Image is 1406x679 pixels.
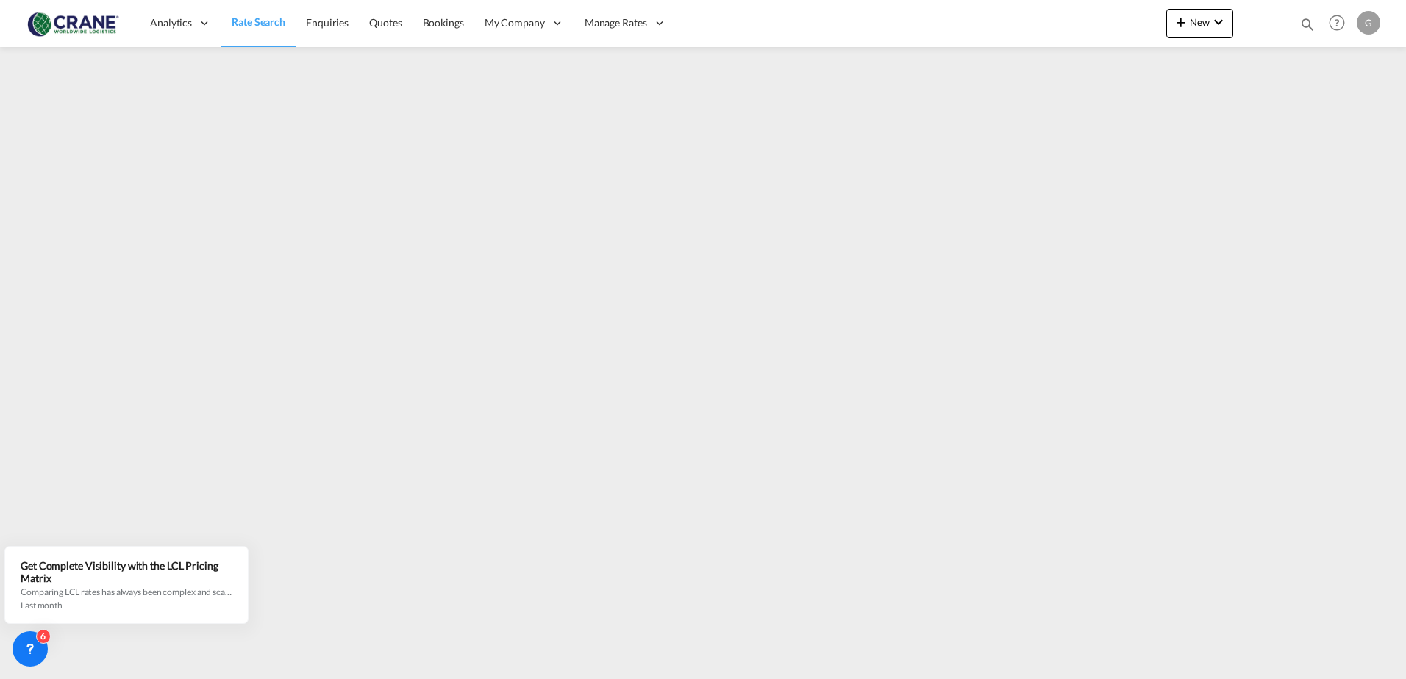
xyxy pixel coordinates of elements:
span: Quotes [369,16,402,29]
div: G [1357,11,1380,35]
span: Enquiries [306,16,349,29]
div: icon-magnify [1299,16,1316,38]
md-icon: icon-chevron-down [1210,13,1227,31]
button: icon-plus 400-fgNewicon-chevron-down [1166,9,1233,38]
md-icon: icon-plus 400-fg [1172,13,1190,31]
span: Analytics [150,15,192,30]
img: 374de710c13411efa3da03fd754f1635.jpg [22,7,121,40]
span: New [1172,16,1227,28]
md-icon: icon-magnify [1299,16,1316,32]
span: Help [1324,10,1349,35]
span: Bookings [423,16,464,29]
span: Manage Rates [585,15,647,30]
span: My Company [485,15,545,30]
div: Help [1324,10,1357,37]
span: Rate Search [232,15,285,28]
